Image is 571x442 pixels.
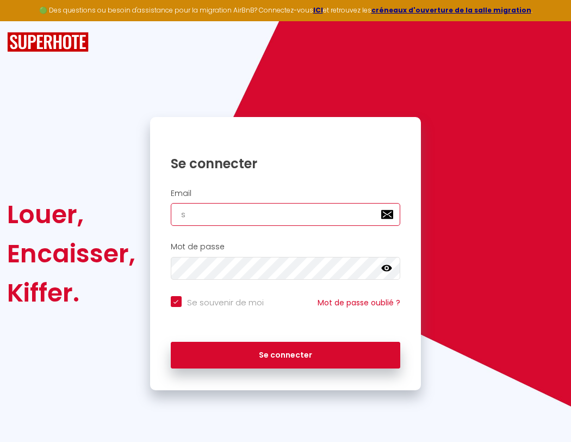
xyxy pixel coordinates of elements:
[171,189,401,198] h2: Email
[313,5,323,15] a: ICI
[318,297,400,308] a: Mot de passe oublié ?
[9,4,41,37] button: Ouvrir le widget de chat LiveChat
[7,234,135,273] div: Encaisser,
[7,273,135,312] div: Kiffer.
[7,195,135,234] div: Louer,
[371,5,531,15] a: créneaux d'ouverture de la salle migration
[7,32,89,52] img: SuperHote logo
[171,242,401,251] h2: Mot de passe
[171,203,401,226] input: Ton Email
[171,155,401,172] h1: Se connecter
[171,342,401,369] button: Se connecter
